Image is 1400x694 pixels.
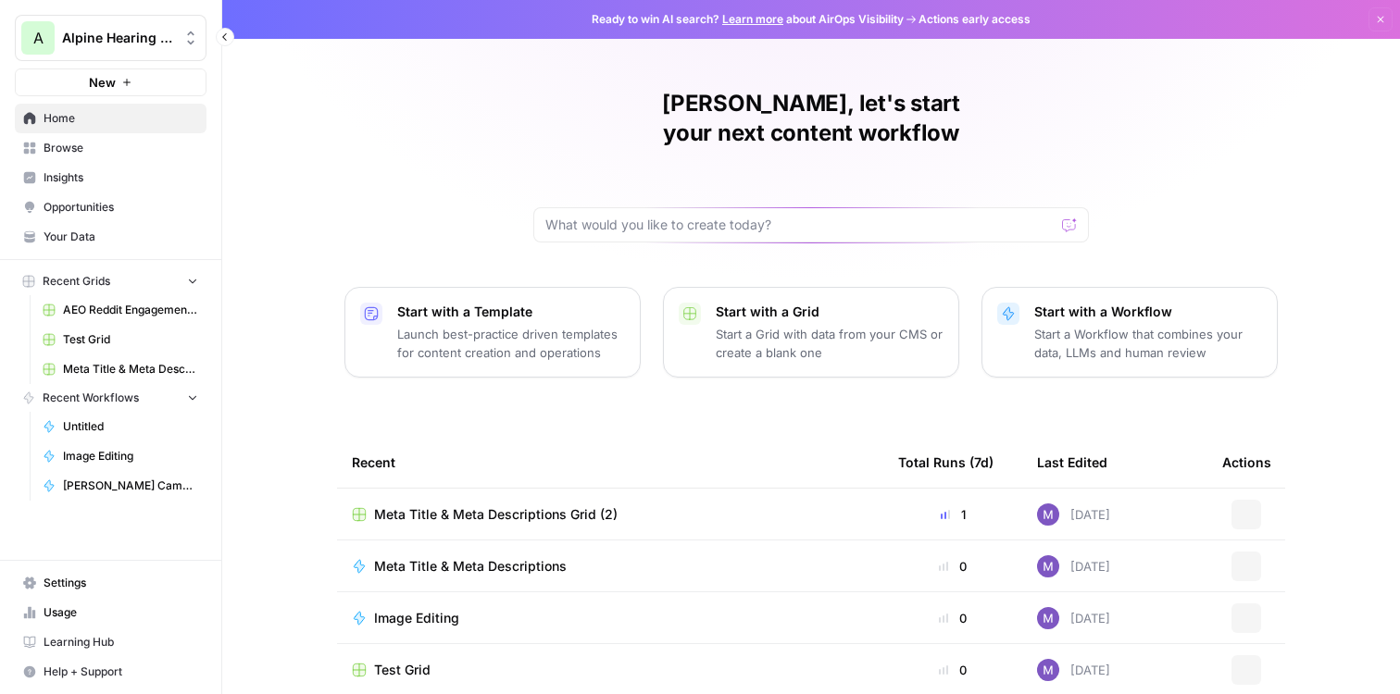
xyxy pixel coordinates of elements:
[63,331,198,348] span: Test Grid
[44,229,198,245] span: Your Data
[43,390,139,406] span: Recent Workflows
[34,412,206,441] a: Untitled
[533,89,1089,148] h1: [PERSON_NAME], let's start your next content workflow
[15,15,206,61] button: Workspace: Alpine Hearing Protection
[344,287,641,378] button: Start with a TemplateLaunch best-practice driven templates for content creation and operations
[33,27,44,49] span: A
[1037,555,1059,577] img: e6kq70s8a9t62dv0jzffhfgm2ef9
[44,169,198,186] span: Insights
[15,598,206,627] a: Usage
[545,216,1055,234] input: What would you like to create today?
[63,477,198,494] span: [PERSON_NAME] Campaign
[34,354,206,384] a: Meta Title & Meta Descriptions Grid (2)
[15,627,206,657] a: Learning Hub
[15,384,206,412] button: Recent Workflows
[722,12,783,26] a: Learn more
[716,325,944,362] p: Start a Grid with data from your CMS or create a blank one
[44,140,198,156] span: Browse
[63,448,198,465] span: Image Editing
[1037,503,1059,526] img: e6kq70s8a9t62dv0jzffhfgm2ef9
[374,609,459,627] span: Image Editing
[716,303,944,321] p: Start with a Grid
[1037,607,1059,629] img: e6kq70s8a9t62dv0jzffhfgm2ef9
[63,418,198,435] span: Untitled
[352,609,869,627] a: Image Editing
[592,11,904,28] span: Ready to win AI search? about AirOps Visibility
[63,361,198,378] span: Meta Title & Meta Descriptions Grid (2)
[44,575,198,591] span: Settings
[62,29,174,47] span: Alpine Hearing Protection
[44,604,198,621] span: Usage
[15,68,206,96] button: New
[1222,437,1271,488] div: Actions
[898,557,1007,576] div: 0
[44,110,198,127] span: Home
[981,287,1278,378] button: Start with a WorkflowStart a Workflow that combines your data, LLMs and human review
[89,73,116,92] span: New
[63,302,198,318] span: AEO Reddit Engagement (1)
[15,192,206,222] a: Opportunities
[15,104,206,133] a: Home
[15,568,206,598] a: Settings
[15,133,206,163] a: Browse
[1037,659,1110,681] div: [DATE]
[1037,659,1059,681] img: e6kq70s8a9t62dv0jzffhfgm2ef9
[1037,555,1110,577] div: [DATE]
[15,657,206,687] button: Help + Support
[352,557,869,576] a: Meta Title & Meta Descriptions
[43,273,110,290] span: Recent Grids
[1037,503,1110,526] div: [DATE]
[352,661,869,679] a: Test Grid
[34,295,206,325] a: AEO Reddit Engagement (1)
[374,505,618,524] span: Meta Title & Meta Descriptions Grid (2)
[34,471,206,501] a: [PERSON_NAME] Campaign
[352,505,869,524] a: Meta Title & Meta Descriptions Grid (2)
[44,663,198,680] span: Help + Support
[1034,303,1262,321] p: Start with a Workflow
[663,287,959,378] button: Start with a GridStart a Grid with data from your CMS or create a blank one
[898,437,994,488] div: Total Runs (7d)
[919,11,1031,28] span: Actions early access
[15,267,206,295] button: Recent Grids
[397,303,625,321] p: Start with a Template
[898,609,1007,627] div: 0
[374,557,567,576] span: Meta Title & Meta Descriptions
[15,163,206,192] a: Insights
[44,634,198,651] span: Learning Hub
[898,505,1007,524] div: 1
[397,325,625,362] p: Launch best-practice driven templates for content creation and operations
[34,325,206,354] a: Test Grid
[15,222,206,252] a: Your Data
[898,661,1007,679] div: 0
[374,661,431,679] span: Test Grid
[352,437,869,488] div: Recent
[1037,437,1107,488] div: Last Edited
[1034,325,1262,362] p: Start a Workflow that combines your data, LLMs and human review
[44,199,198,216] span: Opportunities
[1037,607,1110,629] div: [DATE]
[34,441,206,471] a: Image Editing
